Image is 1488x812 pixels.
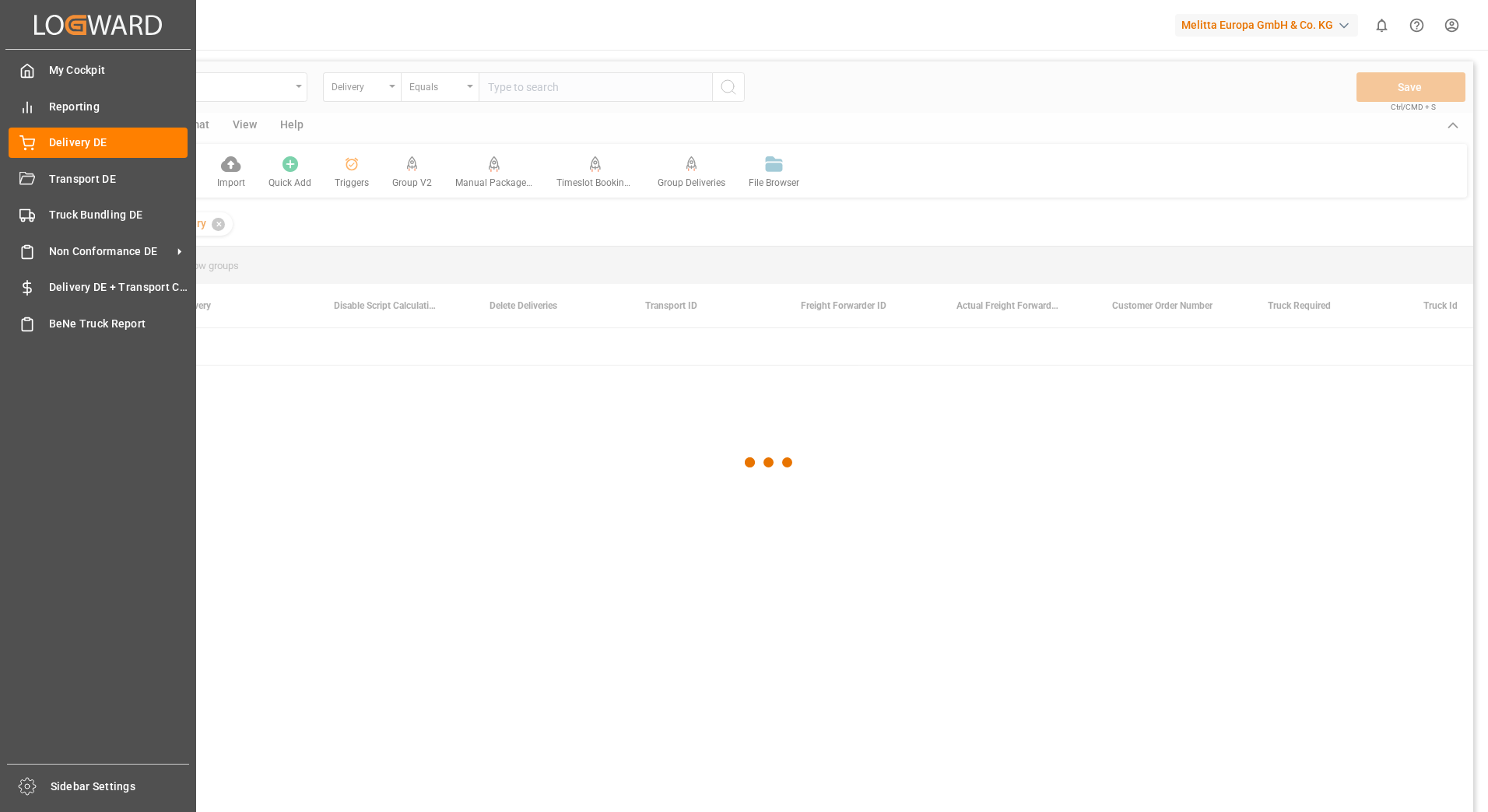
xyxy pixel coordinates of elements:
[49,171,188,187] span: Transport DE
[9,308,188,338] a: BeNe Truck Report
[1175,10,1364,40] button: Melitta Europa GmbH & Co. KG
[9,272,188,303] a: Delivery DE + Transport Cost
[1175,14,1358,37] div: Melitta Europa GmbH & Co. KG
[49,207,188,223] span: Truck Bundling DE
[9,55,188,86] a: My Cockpit
[9,128,188,158] a: Delivery DE
[9,200,188,230] a: Truck Bundling DE
[9,91,188,121] a: Reporting
[49,99,188,115] span: Reporting
[51,779,190,795] span: Sidebar Settings
[1364,8,1399,43] button: show 0 new notifications
[49,243,172,260] span: Non Conformance DE
[49,279,188,296] span: Delivery DE + Transport Cost
[1399,8,1434,43] button: Help Center
[49,316,188,332] span: BeNe Truck Report
[49,135,188,151] span: Delivery DE
[9,163,188,194] a: Transport DE
[49,62,188,79] span: My Cockpit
